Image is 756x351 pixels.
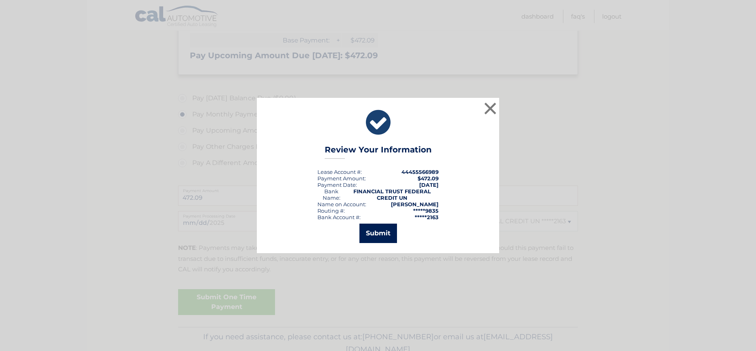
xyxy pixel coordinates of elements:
[317,214,361,220] div: Bank Account #:
[419,182,439,188] span: [DATE]
[317,175,366,182] div: Payment Amount:
[317,207,345,214] div: Routing #:
[317,201,366,207] div: Name on Account:
[391,201,439,207] strong: [PERSON_NAME]
[317,182,356,188] span: Payment Date
[359,224,397,243] button: Submit
[317,182,357,188] div: :
[317,169,362,175] div: Lease Account #:
[418,175,439,182] span: $472.09
[482,100,498,116] button: ×
[325,145,432,159] h3: Review Your Information
[353,188,431,201] strong: FINANCIAL TRUST FEDERAL CREDIT UN
[317,188,345,201] div: Bank Name:
[401,169,439,175] strong: 44455566989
